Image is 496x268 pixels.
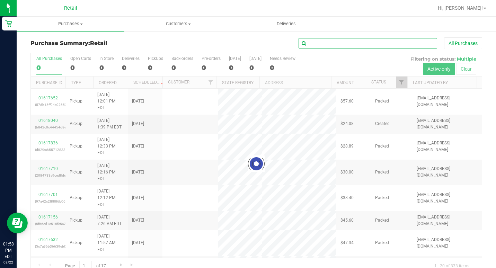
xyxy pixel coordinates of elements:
input: Search Purchase ID, Original ID, State Registry ID or Customer Name... [299,38,437,48]
span: Retail [64,5,77,11]
a: Customers [124,17,232,31]
p: 01:58 PM EDT [3,241,14,260]
span: Retail [90,40,107,46]
inline-svg: Retail [5,20,12,27]
a: Purchases [17,17,124,31]
p: 08/22 [3,260,14,265]
span: Customers [125,21,232,27]
iframe: Resource center [7,213,28,233]
span: Hi, [PERSON_NAME]! [438,5,483,11]
button: All Purchases [444,37,482,49]
h3: Purchase Summary: [30,40,181,46]
span: Deliveries [267,21,305,27]
span: Purchases [17,21,124,27]
a: Deliveries [232,17,340,31]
